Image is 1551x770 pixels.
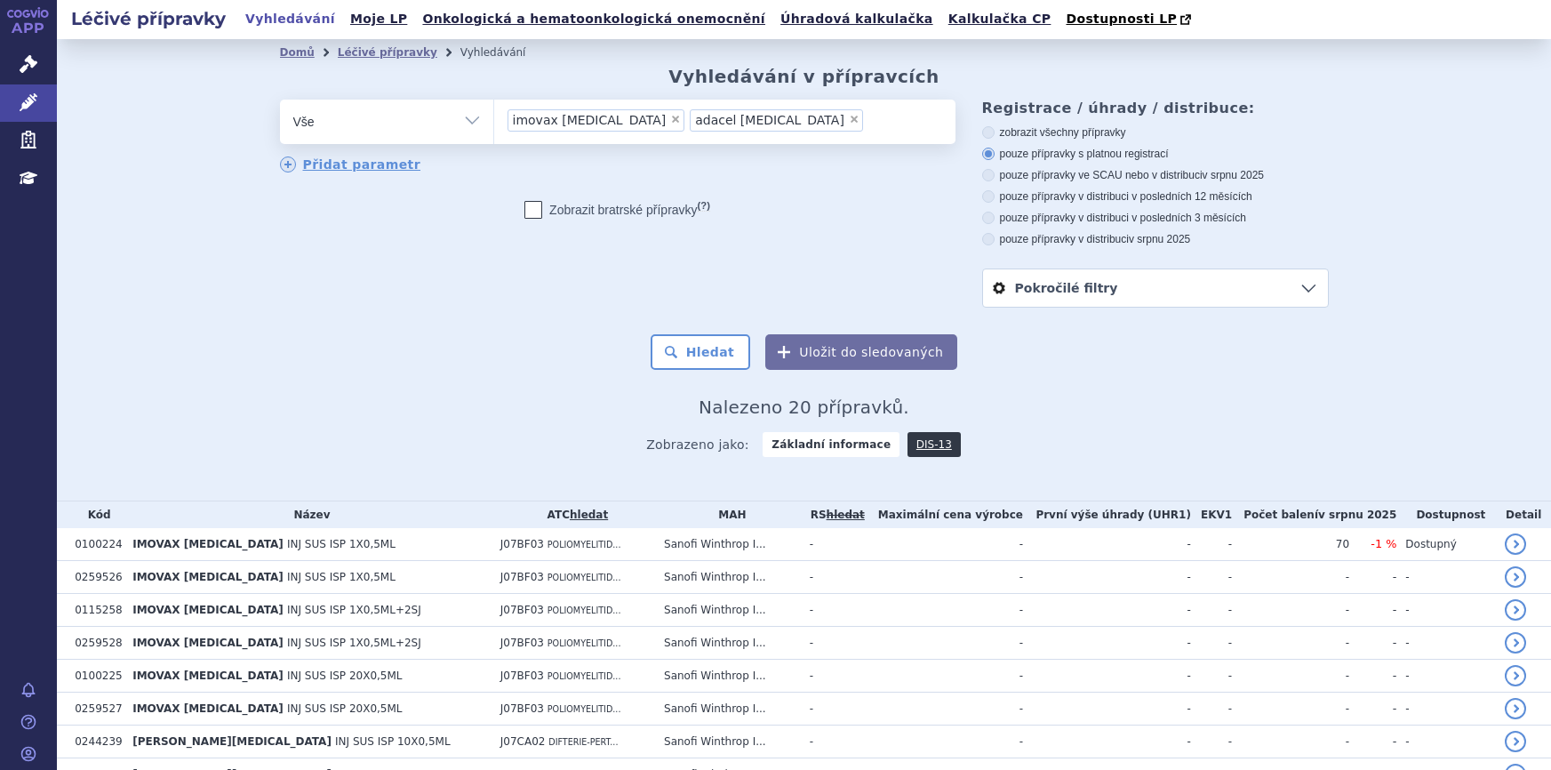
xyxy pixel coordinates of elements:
td: Dostupný [1396,528,1496,561]
label: Zobrazit bratrské přípravky [524,201,710,219]
td: 0115258 [66,594,124,627]
th: EKV1 [1191,501,1232,528]
span: J07BF03 [500,670,544,682]
span: IMOVAX [MEDICAL_DATA] [132,702,284,715]
span: v srpnu 2025 [1129,233,1190,245]
td: - [866,660,1023,693]
td: - [866,561,1023,594]
td: - [866,594,1023,627]
h3: Registrace / úhrady / distribuce: [982,100,1329,116]
span: Nalezeno 20 přípravků. [699,397,909,418]
td: - [801,561,866,594]
td: - [1232,660,1349,693]
span: J07BF03 [500,571,544,583]
td: 0100225 [66,660,124,693]
span: v srpnu 2025 [1203,169,1264,181]
td: - [1232,726,1349,758]
label: pouze přípravky v distribuci [982,232,1329,246]
abbr: (?) [698,200,710,212]
td: 70 [1232,528,1349,561]
td: - [1191,627,1232,660]
td: - [1023,627,1191,660]
span: J07BF03 [500,604,544,616]
td: - [1191,561,1232,594]
td: - [1191,693,1232,726]
td: - [1349,594,1396,627]
td: - [1349,726,1396,758]
th: Dostupnost [1396,501,1496,528]
span: IMOVAX [MEDICAL_DATA] [132,670,284,682]
strong: Základní informace [763,432,899,457]
th: Počet balení [1232,501,1396,528]
a: detail [1505,665,1526,686]
span: J07BF03 [500,538,544,550]
a: vyhledávání neobsahuje žádnou platnou referenční skupinu [827,509,865,521]
td: Sanofi Winthrop I... [655,561,801,594]
span: POLIOMYELITID... [548,671,621,681]
th: RS [801,501,866,528]
td: 0259528 [66,627,124,660]
th: Detail [1496,501,1551,528]
td: - [1023,594,1191,627]
span: IMOVAX [MEDICAL_DATA] [132,571,284,583]
a: detail [1505,566,1526,588]
span: INJ SUS ISP 20X0,5ML [287,670,403,682]
td: - [1396,561,1496,594]
label: pouze přípravky v distribuci v posledních 12 měsících [982,189,1329,204]
span: [PERSON_NAME][MEDICAL_DATA] [132,735,332,748]
a: detail [1505,533,1526,555]
span: INJ SUS ISP 20X0,5ML [287,702,403,715]
td: - [1191,660,1232,693]
a: detail [1505,632,1526,654]
td: - [1232,594,1349,627]
span: POLIOMYELITID... [548,540,621,549]
td: Sanofi Winthrop I... [655,726,801,758]
a: hledat [570,509,608,521]
li: Vyhledávání [460,39,549,66]
td: 0259527 [66,693,124,726]
span: v srpnu 2025 [1318,509,1396,521]
a: Dostupnosti LP [1060,7,1200,32]
td: - [866,627,1023,660]
h2: Léčivé přípravky [57,6,240,31]
a: detail [1505,698,1526,719]
td: - [801,594,866,627]
span: POLIOMYELITID... [548,573,621,582]
td: - [1396,594,1496,627]
td: - [1023,528,1191,561]
span: -1 % [1371,537,1396,550]
a: Přidat parametr [280,156,421,172]
td: - [1023,693,1191,726]
h2: Vyhledávání v přípravcích [668,66,939,87]
span: POLIOMYELITID... [548,704,621,714]
span: POLIOMYELITID... [548,606,621,615]
a: Moje LP [345,7,412,31]
span: adacel [MEDICAL_DATA] [695,114,844,126]
td: - [866,528,1023,561]
td: 0244239 [66,726,124,758]
label: pouze přípravky v distribuci v posledních 3 měsících [982,211,1329,225]
span: imovax [MEDICAL_DATA] [513,114,667,126]
td: Sanofi Winthrop I... [655,660,801,693]
td: - [1349,627,1396,660]
td: - [1349,660,1396,693]
td: - [801,693,866,726]
span: IMOVAX [MEDICAL_DATA] [132,538,284,550]
a: detail [1505,731,1526,752]
td: - [1396,693,1496,726]
span: POLIOMYELITID... [548,638,621,648]
span: J07BF03 [500,637,544,649]
label: pouze přípravky ve SCAU nebo v distribuci [982,168,1329,182]
span: Dostupnosti LP [1066,12,1177,26]
td: Sanofi Winthrop I... [655,627,801,660]
td: - [866,693,1023,726]
td: - [1191,594,1232,627]
span: IMOVAX [MEDICAL_DATA] [132,604,284,616]
td: - [1191,726,1232,758]
button: Hledat [651,334,751,370]
span: IMOVAX [MEDICAL_DATA] [132,637,284,649]
td: - [866,726,1023,758]
span: Zobrazeno jako: [646,432,749,457]
a: Léčivé přípravky [338,46,437,59]
td: - [801,528,866,561]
